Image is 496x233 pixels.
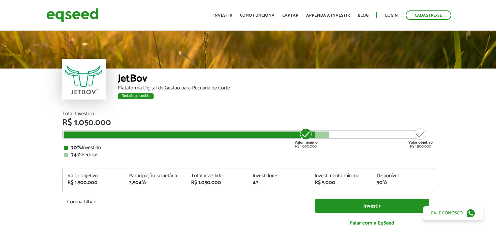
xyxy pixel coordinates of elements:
[71,143,82,152] strong: 70%
[423,206,483,220] a: Fale conosco
[118,73,434,85] div: JetBov
[213,13,232,18] a: Investir
[191,180,243,185] div: R$ 1.050.000
[191,173,243,179] div: Total investido
[358,13,368,18] a: Blog
[406,10,451,20] a: Cadastre-se
[62,118,434,127] div: R$ 1.050.000
[282,13,298,18] a: Captar
[71,150,82,159] strong: 74%
[253,180,305,185] div: 47
[385,13,398,18] a: Login
[315,180,367,185] div: R$ 5.000
[253,173,305,179] div: Investidores
[129,180,181,185] div: 3,504%
[68,180,120,185] div: R$ 1.500.000
[408,128,433,148] div: R$ 1.500.000
[408,139,433,146] strong: Valor objetivo
[62,111,434,116] div: Total Investido
[64,152,432,158] div: Pedidos
[118,85,434,91] div: Plataforma Digital de Gestão para Pecuária de Corte
[294,128,318,148] div: R$ 1.000.000
[64,145,432,150] div: Investido
[129,173,181,179] div: Participação societária
[315,173,367,179] div: Investimento mínimo
[306,13,350,18] a: Aprenda a investir
[46,7,98,24] img: EqSeed
[118,93,154,99] div: Rodada garantida
[377,173,429,179] div: Disponível
[315,199,429,213] a: Investir
[315,216,429,230] a: Falar com a EqSeed
[294,139,318,146] strong: Valor mínimo
[67,199,305,205] p: Compartilhar:
[68,173,120,179] div: Valor objetivo
[240,13,275,18] a: Como funciona
[377,180,429,185] div: 30%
